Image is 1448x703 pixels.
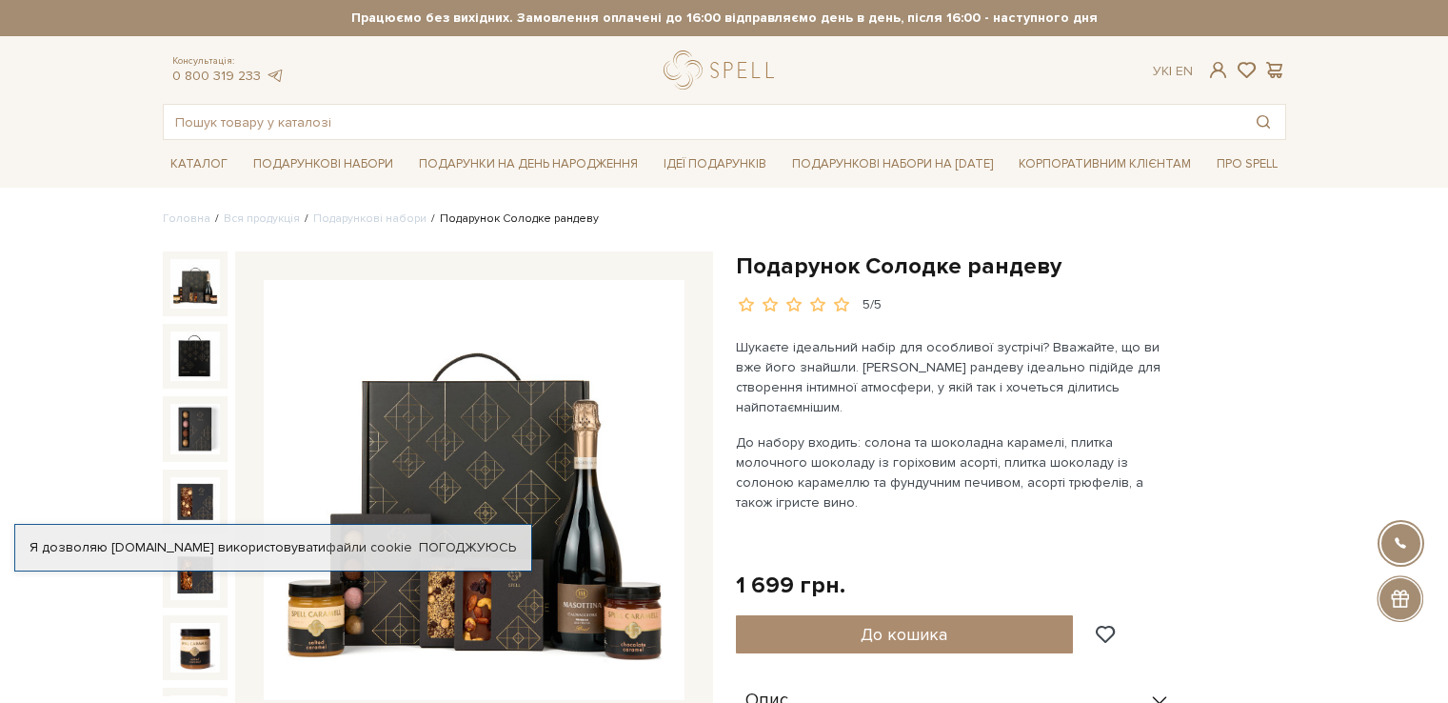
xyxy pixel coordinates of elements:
[313,211,426,226] a: Подарункові набори
[164,105,1241,139] input: Пошук товару у каталозі
[736,571,845,600] div: 1 699 грн.
[224,211,300,226] a: Вся продукція
[163,211,210,226] a: Головна
[656,150,774,179] a: Ідеї подарунків
[419,539,516,556] a: Погоджуюсь
[163,150,235,179] a: Каталог
[170,331,220,381] img: Подарунок Солодке рандеву
[172,68,261,84] a: 0 800 319 233
[15,539,531,556] div: Я дозволяю [DOMAIN_NAME] використовувати
[1169,63,1172,79] span: |
[664,50,783,90] a: logo
[1011,148,1199,180] a: Корпоративним клієнтам
[170,477,220,527] img: Подарунок Солодке рандеву
[426,211,599,228] li: Подарунок Солодке рандеву
[736,251,1286,281] h1: Подарунок Солодке рандеву
[170,259,220,309] img: Подарунок Солодке рандеву
[170,404,220,453] img: Подарунок Солодке рандеву
[170,623,220,673] img: Подарунок Солодке рандеву
[264,280,684,701] img: Подарунок Солодке рандеву
[784,148,1001,180] a: Подарункові набори на [DATE]
[736,615,1074,653] button: До кошика
[1176,63,1193,79] a: En
[1209,150,1285,179] a: Про Spell
[861,624,947,645] span: До кошика
[246,150,401,179] a: Подарункові набори
[736,337,1182,417] p: Шукаєте ідеальний набір для особливої зустрічі? Вважайте, що ви вже його знайшли. [PERSON_NAME] р...
[326,539,412,555] a: файли cookie
[172,55,285,68] span: Консультація:
[170,550,220,599] img: Подарунок Солодке рандеву
[863,296,882,314] div: 5/5
[736,432,1182,512] p: До набору входить: солона та шоколадна карамелі, плитка молочного шоколаду із горіховим асорті, п...
[1241,105,1285,139] button: Пошук товару у каталозі
[1153,63,1193,80] div: Ук
[411,150,645,179] a: Подарунки на День народження
[266,68,285,84] a: telegram
[163,10,1286,27] strong: Працюємо без вихідних. Замовлення оплачені до 16:00 відправляємо день в день, після 16:00 - насту...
